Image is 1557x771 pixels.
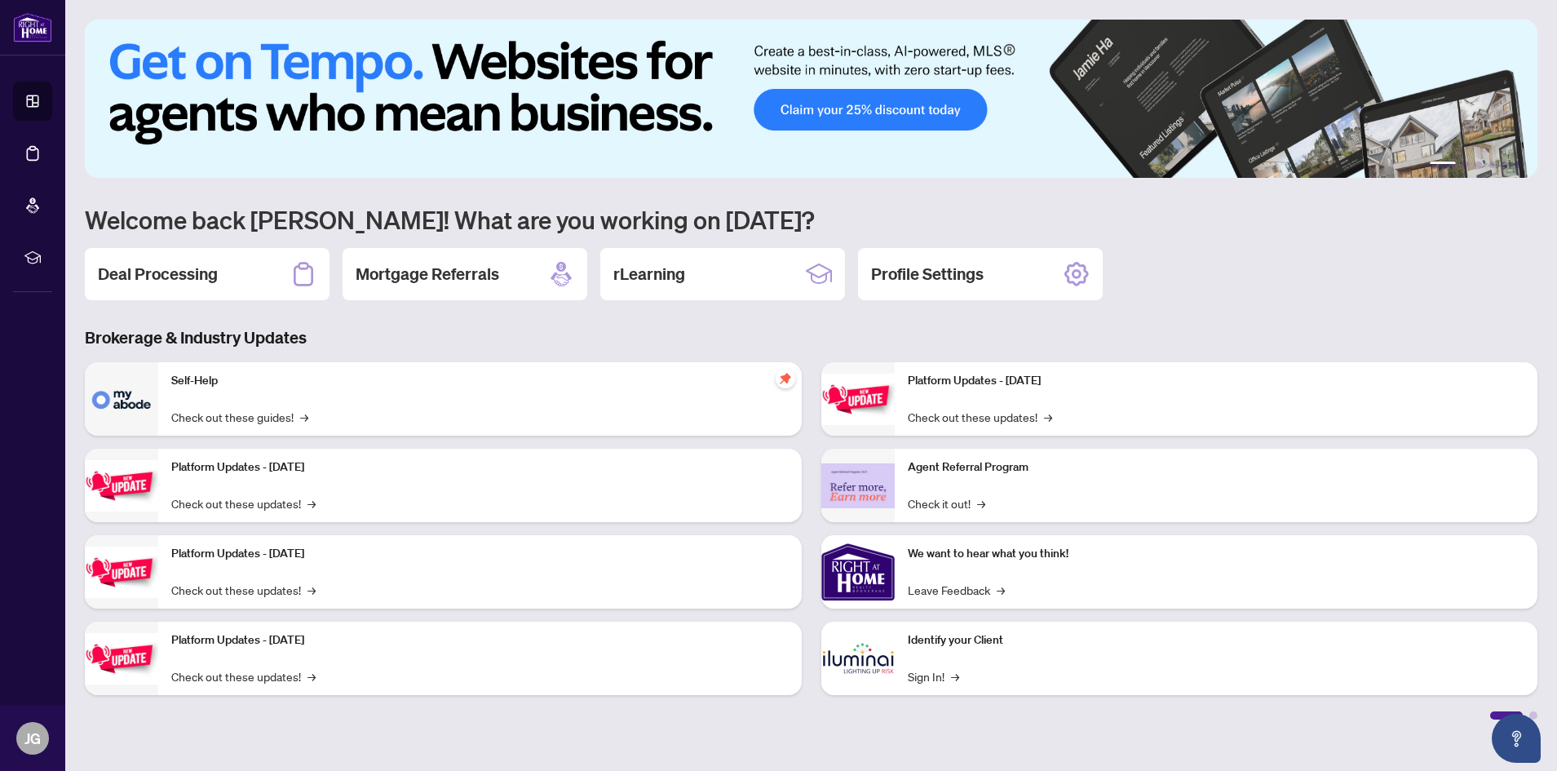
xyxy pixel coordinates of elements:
[171,494,316,512] a: Check out these updates!→
[821,463,895,508] img: Agent Referral Program
[307,667,316,685] span: →
[171,631,789,649] p: Platform Updates - [DATE]
[908,545,1525,563] p: We want to hear what you think!
[85,20,1537,178] img: Slide 0
[1430,162,1456,168] button: 1
[951,667,959,685] span: →
[85,326,1537,349] h3: Brokerage & Industry Updates
[908,459,1525,476] p: Agent Referral Program
[908,408,1052,426] a: Check out these updates!→
[1492,714,1541,763] button: Open asap
[85,362,158,436] img: Self-Help
[356,263,499,286] h2: Mortgage Referrals
[307,581,316,599] span: →
[171,459,789,476] p: Platform Updates - [DATE]
[1502,162,1508,168] button: 5
[307,494,316,512] span: →
[821,535,895,609] img: We want to hear what you think!
[85,633,158,685] img: Platform Updates - July 8, 2025
[977,494,985,512] span: →
[300,408,308,426] span: →
[13,12,52,42] img: logo
[776,369,795,388] span: pushpin
[908,631,1525,649] p: Identify your Client
[171,408,308,426] a: Check out these guides!→
[171,581,316,599] a: Check out these updates!→
[997,581,1005,599] span: →
[98,263,218,286] h2: Deal Processing
[24,727,41,750] span: JG
[871,263,984,286] h2: Profile Settings
[1488,162,1495,168] button: 4
[171,372,789,390] p: Self-Help
[821,374,895,425] img: Platform Updates - June 23, 2025
[1475,162,1482,168] button: 3
[85,204,1537,235] h1: Welcome back [PERSON_NAME]! What are you working on [DATE]?
[85,547,158,598] img: Platform Updates - July 21, 2025
[613,263,685,286] h2: rLearning
[908,372,1525,390] p: Platform Updates - [DATE]
[85,460,158,512] img: Platform Updates - September 16, 2025
[908,494,985,512] a: Check it out!→
[1462,162,1469,168] button: 2
[171,545,789,563] p: Platform Updates - [DATE]
[1044,408,1052,426] span: →
[908,667,959,685] a: Sign In!→
[1515,162,1521,168] button: 6
[171,667,316,685] a: Check out these updates!→
[821,622,895,695] img: Identify your Client
[908,581,1005,599] a: Leave Feedback→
